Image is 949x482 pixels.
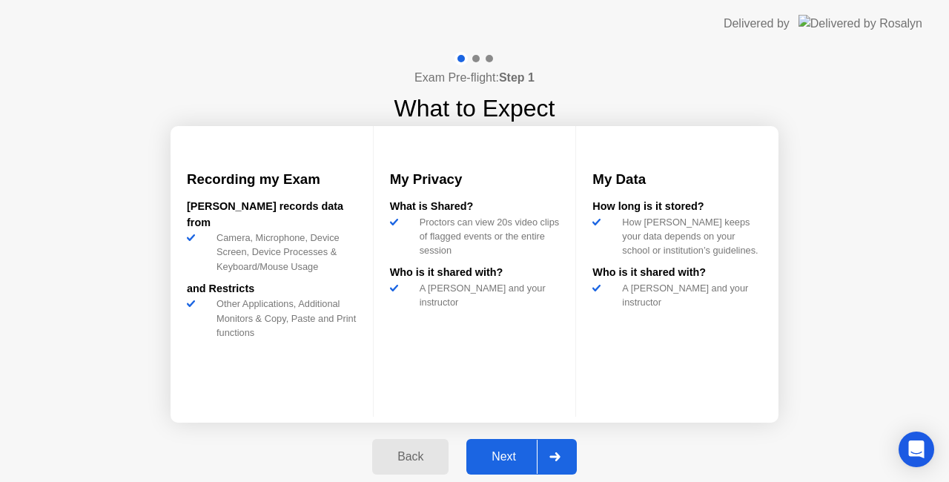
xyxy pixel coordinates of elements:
div: Other Applications, Additional Monitors & Copy, Paste and Print functions [211,297,357,340]
img: Delivered by Rosalyn [798,15,922,32]
h4: Exam Pre-flight: [414,69,535,87]
div: Camera, Microphone, Device Screen, Device Processes & Keyboard/Mouse Usage [211,231,357,274]
div: Who is it shared with? [390,265,560,281]
h3: My Data [592,169,762,190]
div: [PERSON_NAME] records data from [187,199,357,231]
div: and Restricts [187,281,357,297]
div: Who is it shared with? [592,265,762,281]
b: Step 1 [499,71,535,84]
h1: What to Expect [394,90,555,126]
div: What is Shared? [390,199,560,215]
h3: My Privacy [390,169,560,190]
div: How [PERSON_NAME] keeps your data depends on your school or institution’s guidelines. [616,215,762,258]
div: Next [471,450,537,463]
div: Proctors can view 20s video clips of flagged events or the entire session [414,215,560,258]
div: A [PERSON_NAME] and your instructor [414,281,560,309]
button: Next [466,439,577,475]
div: A [PERSON_NAME] and your instructor [616,281,762,309]
div: Delivered by [724,15,790,33]
button: Back [372,439,449,475]
div: Open Intercom Messenger [899,432,934,467]
h3: Recording my Exam [187,169,357,190]
div: Back [377,450,444,463]
div: How long is it stored? [592,199,762,215]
